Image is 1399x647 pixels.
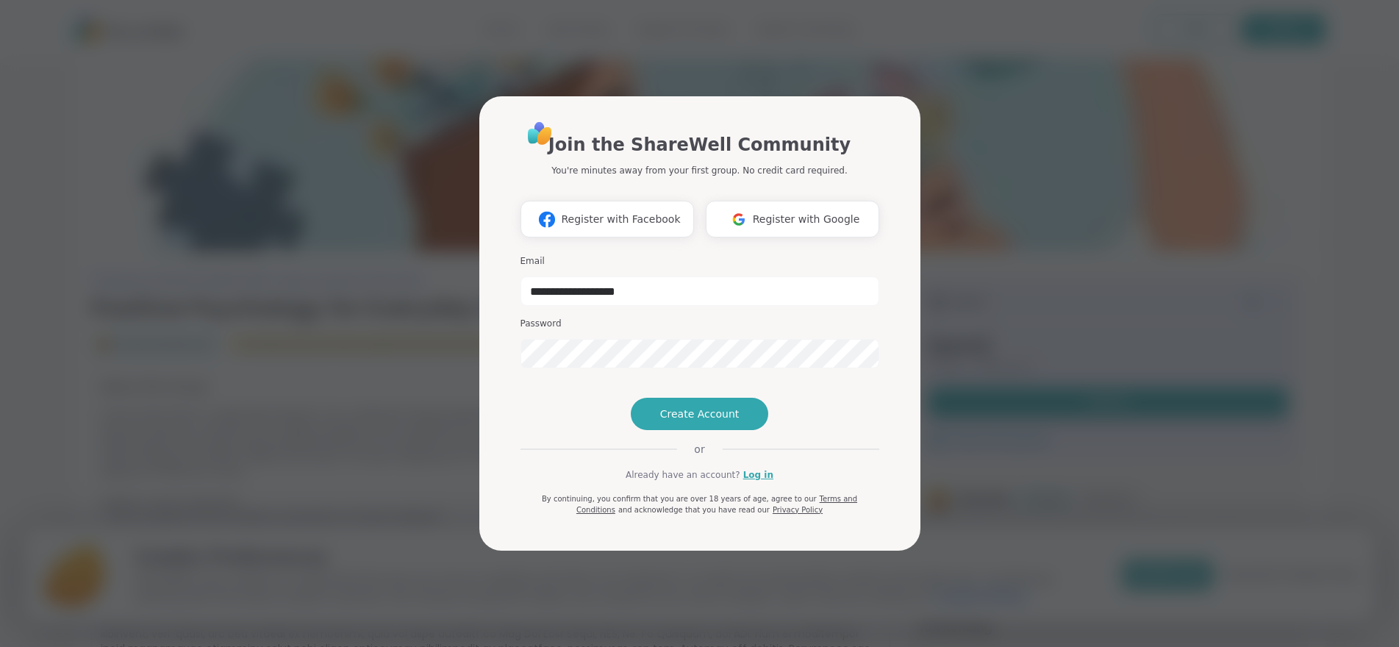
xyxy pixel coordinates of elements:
[631,398,769,430] button: Create Account
[561,212,680,227] span: Register with Facebook
[626,468,740,482] span: Already have an account?
[753,212,860,227] span: Register with Google
[520,201,694,237] button: Register with Facebook
[542,495,817,503] span: By continuing, you confirm that you are over 18 years of age, agree to our
[676,442,722,457] span: or
[725,206,753,233] img: ShareWell Logomark
[773,506,823,514] a: Privacy Policy
[551,164,847,177] p: You're minutes away from your first group. No credit card required.
[576,495,857,514] a: Terms and Conditions
[618,506,770,514] span: and acknowledge that you have read our
[523,117,557,150] img: ShareWell Logo
[520,255,879,268] h3: Email
[706,201,879,237] button: Register with Google
[660,407,740,421] span: Create Account
[548,132,851,158] h1: Join the ShareWell Community
[520,318,879,330] h3: Password
[533,206,561,233] img: ShareWell Logomark
[743,468,773,482] a: Log in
